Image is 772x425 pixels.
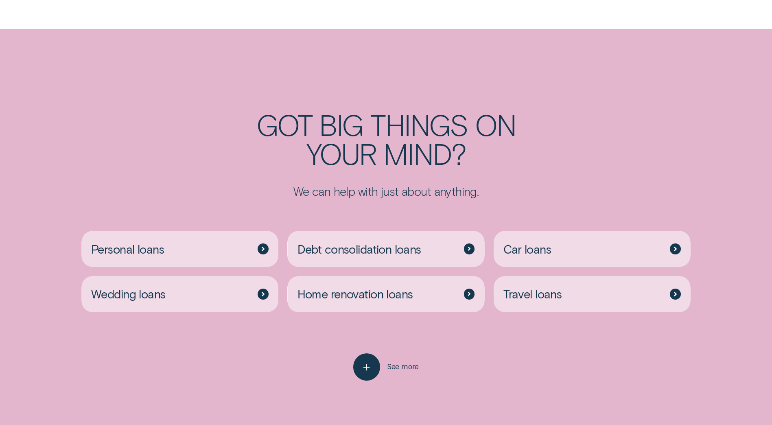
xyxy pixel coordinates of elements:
[81,276,278,312] a: Wedding loans
[91,242,164,256] span: Personal loans
[353,353,419,380] button: See more
[387,362,419,371] span: See more
[494,231,691,267] a: Car loans
[210,110,562,168] h2: Got big things on your mind?
[91,287,166,301] span: Wedding loans
[494,276,691,312] a: Travel loans
[287,276,484,312] a: Home renovation loans
[503,287,562,301] span: Travel loans
[297,242,421,256] span: Debt consolidation loans
[287,231,484,267] a: Debt consolidation loans
[81,231,278,267] a: Personal loans
[503,242,551,256] span: Car loans
[210,184,562,199] p: We can help with just about anything.
[297,287,413,301] span: Home renovation loans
